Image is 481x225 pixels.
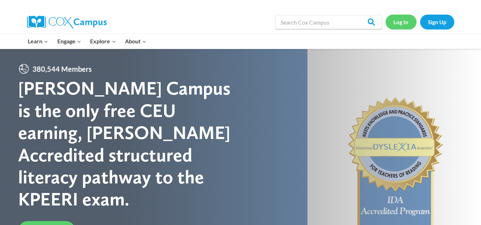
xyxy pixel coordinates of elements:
img: Cox Campus [27,16,107,28]
nav: Primary Navigation [23,34,151,49]
input: Search Cox Campus [275,15,382,29]
a: Sign Up [420,15,454,29]
button: Child menu of About [120,34,151,49]
nav: Secondary Navigation [386,15,454,29]
span: 380,544 Members [30,63,95,75]
button: Child menu of Explore [86,34,121,49]
a: Log In [386,15,417,29]
div: [PERSON_NAME] Campus is the only free CEU earning, [PERSON_NAME] Accredited structured literacy p... [18,77,241,210]
button: Child menu of Learn [23,34,53,49]
button: Child menu of Engage [53,34,86,49]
